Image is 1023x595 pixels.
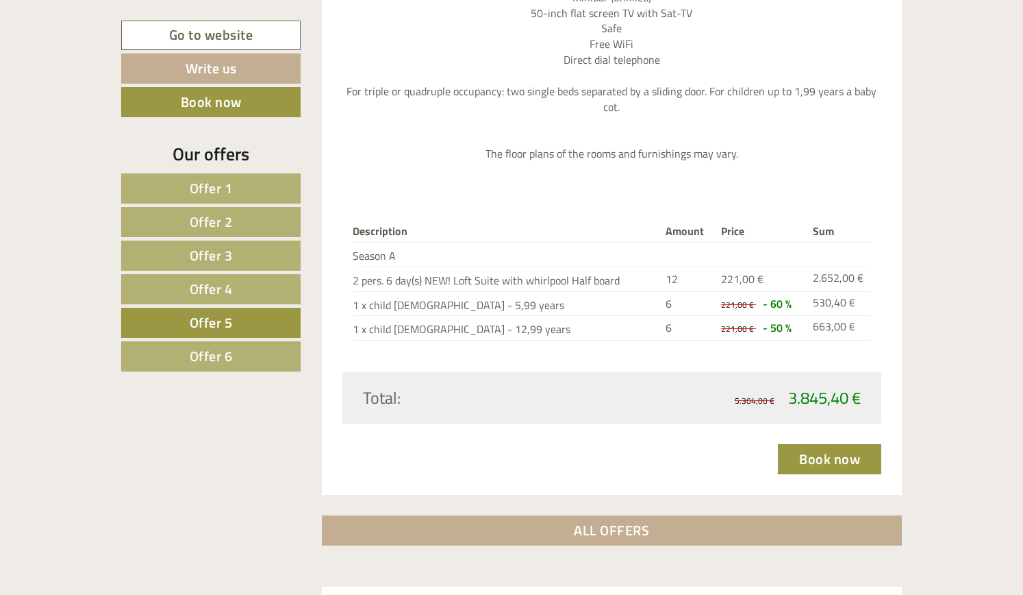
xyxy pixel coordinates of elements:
th: Sum [807,221,871,242]
span: Offer 5 [190,312,233,333]
span: 5.304,00 € [735,394,774,407]
a: Write us [121,53,301,84]
span: 221,00 € [721,271,763,287]
td: 1 x child [DEMOGRAPHIC_DATA] - 5,99 years [353,291,660,316]
span: Offer 2 [190,211,233,232]
span: Offer 3 [190,245,233,266]
span: 221,00 € [721,298,754,311]
td: 12 [660,267,716,291]
a: Go to website [121,21,301,50]
td: 2 pers. 6 day(s) NEW! Loft Suite with whirlpool Half board [353,267,660,291]
span: Offer 1 [190,178,233,199]
span: 3.845,40 € [788,385,861,410]
a: Book now [778,444,881,474]
span: - 60 % [763,295,792,312]
td: 2.652,00 € [807,267,871,291]
a: ALL OFFERS [322,515,902,546]
th: Description [353,221,660,242]
td: 6 [660,316,716,341]
td: 530,40 € [807,291,871,316]
td: 1 x child [DEMOGRAPHIC_DATA] - 12,99 years [353,316,660,341]
td: 663,00 € [807,316,871,341]
a: Book now [121,87,301,117]
div: Total: [353,386,612,409]
span: Offer 6 [190,345,233,367]
th: Price [716,221,807,242]
td: Season A [353,242,660,267]
span: 221,00 € [721,322,754,335]
th: Amount [660,221,716,242]
span: - 50 % [763,319,792,336]
span: Offer 4 [190,278,233,300]
td: 6 [660,291,716,316]
div: Our offers [121,141,301,167]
